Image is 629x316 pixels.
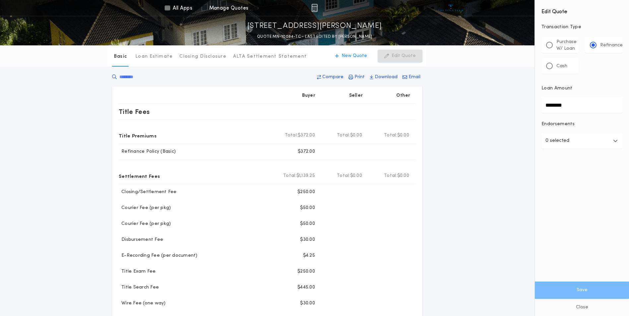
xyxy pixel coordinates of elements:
button: Save [535,282,629,299]
p: Endorsements [541,121,622,128]
button: Print [346,71,367,83]
p: Buyer [302,92,315,99]
span: $0.00 [397,132,409,139]
p: QUOTE MN-10094-TC - LAST EDITED BY [PERSON_NAME] [257,33,372,40]
input: Loan Amount [541,97,622,113]
p: 0 selected [545,137,569,145]
span: $0.00 [350,173,362,179]
p: Settlement Fees [119,171,160,181]
p: Closing Disclosure [179,53,226,60]
p: Cash [556,63,567,70]
span: $372.00 [298,132,315,139]
p: Loan Amount [541,85,573,92]
p: $445.00 [297,284,315,291]
p: $50.00 [300,221,315,227]
button: Close [535,299,629,316]
img: vs-icon [438,5,463,11]
button: Compare [315,71,346,83]
p: Transaction Type [541,24,622,30]
p: Title Exam Fee [119,268,156,275]
p: Basic [114,53,127,60]
button: Email [401,71,422,83]
p: $250.00 [297,268,315,275]
button: Download [368,71,400,83]
p: $50.00 [300,205,315,211]
p: $30.00 [300,237,315,243]
p: Disbursement Fee [119,237,163,243]
p: $30.00 [300,300,315,307]
p: Courier Fee (per pkg) [119,221,171,227]
p: Wire Fee (one way) [119,300,166,307]
button: Edit Quote [378,50,422,62]
p: $372.00 [298,148,315,155]
p: Print [354,74,365,80]
h4: Edit Quote [541,4,622,16]
p: Closing/Settlement Fee [119,189,177,195]
b: Total: [384,132,397,139]
p: Download [375,74,398,80]
p: Seller [349,92,363,99]
p: Purchase W/ Loan [556,39,577,52]
p: Compare [322,74,344,80]
p: $250.00 [297,189,315,195]
p: Title Fees [119,106,150,117]
span: $0.00 [397,173,409,179]
p: [STREET_ADDRESS][PERSON_NAME] [247,21,382,31]
p: Courier Fee (per pkg) [119,205,171,211]
b: Total: [337,132,350,139]
button: New Quote [328,50,374,62]
p: Title Premiums [119,130,157,141]
p: Loan Estimate [135,53,173,60]
b: Total: [337,173,350,179]
p: Email [409,74,420,80]
p: ALTA Settlement Statement [233,53,307,60]
p: $4.25 [303,252,315,259]
img: img [311,4,318,12]
b: Total: [384,173,397,179]
b: Total: [283,173,296,179]
span: $0.00 [350,132,362,139]
p: Title Search Fee [119,284,159,291]
button: 0 selected [541,133,622,149]
p: New Quote [342,53,367,59]
p: Refinance [600,42,623,49]
p: Edit Quote [392,53,416,59]
p: Other [397,92,410,99]
p: Refinance Policy (Basic) [119,148,176,155]
p: E-Recording Fee (per document) [119,252,198,259]
span: $1,139.25 [296,173,315,179]
b: Total: [285,132,298,139]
